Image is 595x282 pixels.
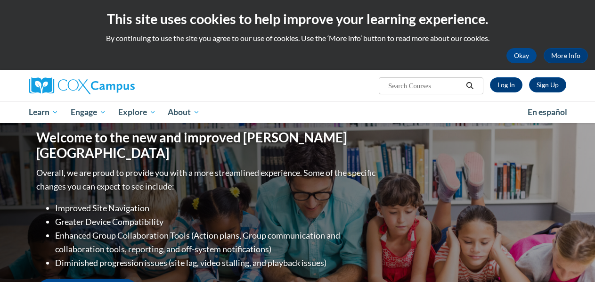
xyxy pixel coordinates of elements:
[387,80,463,91] input: Search Courses
[118,107,156,118] span: Explore
[544,48,588,63] a: More Info
[71,107,106,118] span: Engage
[29,77,199,94] a: Cox Campus
[490,77,522,92] a: Log In
[162,101,206,123] a: About
[55,256,378,270] li: Diminished progression issues (site lag, video stalling, and playback issues)
[29,107,58,118] span: Learn
[112,101,162,123] a: Explore
[29,77,135,94] img: Cox Campus
[7,9,588,28] h2: This site uses cookies to help improve your learning experience.
[23,101,65,123] a: Learn
[528,107,567,117] span: En español
[55,201,378,215] li: Improved Site Navigation
[55,215,378,229] li: Greater Device Compatibility
[463,80,477,91] button: Search
[22,101,573,123] div: Main menu
[168,107,200,118] span: About
[522,102,573,122] a: En español
[529,77,566,92] a: Register
[55,229,378,256] li: Enhanced Group Collaboration Tools (Action plans, Group communication and collaboration tools, re...
[65,101,112,123] a: Engage
[7,33,588,43] p: By continuing to use the site you agree to our use of cookies. Use the ‘More info’ button to read...
[36,130,378,161] h1: Welcome to the new and improved [PERSON_NAME][GEOGRAPHIC_DATA]
[506,48,537,63] button: Okay
[36,166,378,193] p: Overall, we are proud to provide you with a more streamlined experience. Some of the specific cha...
